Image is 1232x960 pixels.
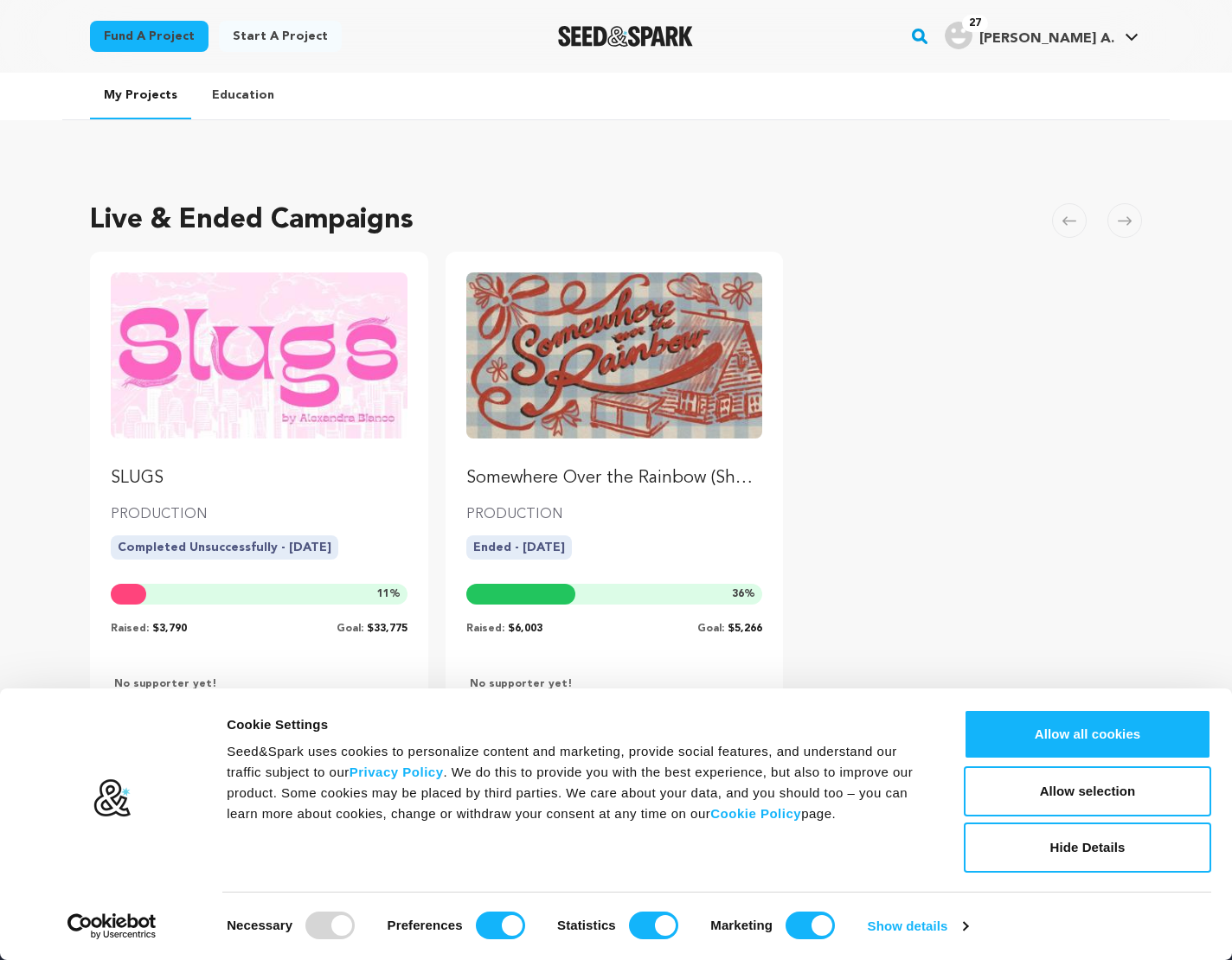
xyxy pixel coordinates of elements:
button: Hide Details [964,822,1211,873]
strong: Preferences [388,918,463,932]
span: [PERSON_NAME] A. [979,32,1114,46]
div: Cookie Settings [227,714,925,735]
span: $33,775 [367,624,407,634]
span: Goal: [697,624,724,634]
strong: Necessary [227,918,292,932]
a: Usercentrics Cookiebot - opens in a new window [36,913,188,939]
img: logo [93,778,132,818]
img: user.png [945,22,972,49]
p: PRODUCTION [466,504,763,525]
span: $6,003 [508,624,542,634]
span: 27 [962,15,988,32]
span: % [732,587,755,601]
a: My Projects [90,73,191,119]
h2: Live & Ended Campaigns [90,200,414,241]
p: No supporter yet! [111,677,217,691]
div: Seed&Spark uses cookies to personalize content and marketing, provide social features, and unders... [227,741,925,824]
p: PRODUCTION [111,504,407,525]
p: Completed Unsuccessfully - [DATE] [111,535,338,560]
span: Raised: [466,624,504,634]
span: Raised: [111,624,149,634]
button: Allow selection [964,766,1211,816]
span: 11 [377,589,389,599]
a: Show details [868,913,968,939]
a: Start a project [219,21,342,52]
button: Allow all cookies [964,709,1211,759]
span: $5,266 [728,624,762,634]
a: Cookie Policy [710,806,801,821]
p: Somewhere Over the Rainbow (Short Film) [466,466,763,490]
a: Fund Somewhere Over the Rainbow (Short Film) [466,272,763,490]
span: Goal: [337,624,363,634]
p: No supporter yet! [466,677,573,691]
span: 36 [732,589,744,599]
span: Bianco A.'s Profile [941,18,1142,54]
img: Seed&Spark Logo Dark Mode [558,26,694,47]
span: $3,790 [152,624,187,634]
a: Privacy Policy [350,765,444,779]
p: Ended - [DATE] [466,535,572,560]
div: Bianco A.'s Profile [945,22,1114,49]
a: Bianco A.'s Profile [941,18,1142,49]
span: % [377,587,401,601]
a: Fund a project [90,21,209,52]
a: Education [198,73,288,118]
p: SLUGS [111,466,407,490]
strong: Marketing [710,918,773,932]
a: Fund SLUGS [111,272,407,490]
strong: Statistics [557,918,616,932]
a: Seed&Spark Homepage [558,26,694,47]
